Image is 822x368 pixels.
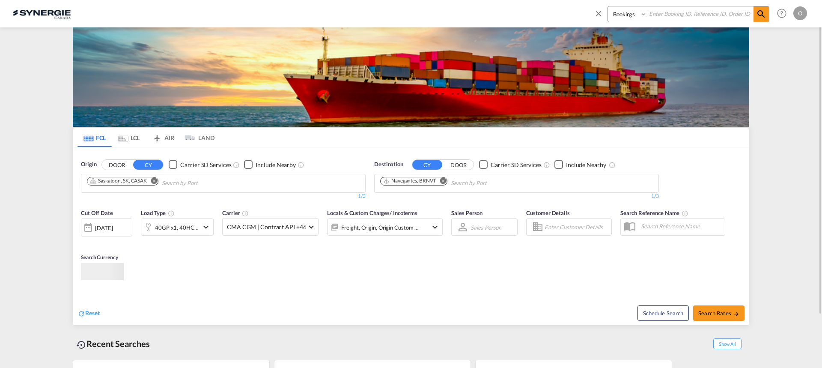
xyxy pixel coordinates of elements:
input: Enter Booking ID, Reference ID, Order ID [647,6,753,21]
md-icon: icon-magnify [756,9,766,19]
md-checkbox: Checkbox No Ink [554,160,606,169]
div: [DATE] [81,218,132,236]
div: 40GP x1 40HC x1 [155,221,199,233]
div: 40GP x1 40HC x1icon-chevron-down [141,218,214,236]
md-icon: icon-close [594,9,603,18]
md-icon: icon-chevron-down [201,222,211,232]
span: Cut Off Date [81,209,113,216]
div: Saskatoon, SK, CASAK [90,177,147,185]
input: Chips input. [451,177,532,190]
md-select: Sales Person [470,221,502,233]
md-icon: Your search will be saved by the below given name [682,210,688,217]
div: Press delete to remove this chip. [383,177,438,185]
div: [DATE] [95,224,113,232]
span: Reset [85,309,100,317]
span: Help [774,6,789,21]
div: Recent Searches [73,334,153,353]
span: Sales Person [451,209,482,216]
md-chips-wrap: Chips container. Use arrow keys to select chips. [86,174,247,190]
input: Enter Customer Details [545,221,609,233]
div: Navegantes, BRNVT [383,177,436,185]
md-icon: Unchecked: Search for CY (Container Yard) services for all selected carriers.Checked : Search for... [233,162,240,168]
div: Freight Origin Origin Custom Destination Destination Custom Factory Stuffingicon-chevron-down [327,218,443,236]
span: Show All [713,338,742,349]
md-checkbox: Checkbox No Ink [169,160,231,169]
input: Chips input. [162,177,243,190]
span: Search Reference Name [620,209,688,216]
span: Search Currency [81,254,118,260]
div: Help [774,6,793,21]
div: Carrier SD Services [491,161,542,169]
span: Locals & Custom Charges [327,209,417,216]
md-checkbox: Checkbox No Ink [244,160,296,169]
div: Freight Origin Origin Custom Destination Destination Custom Factory Stuffing [341,221,419,233]
md-tab-item: LCL [112,128,146,147]
button: DOOR [102,160,132,170]
button: Search Ratesicon-arrow-right [693,305,745,321]
md-icon: The selected Trucker/Carrierwill be displayed in the rate results If the rates are from another f... [242,210,249,217]
md-icon: icon-information-outline [168,210,175,217]
md-icon: Unchecked: Search for CY (Container Yard) services for all selected carriers.Checked : Search for... [543,162,550,168]
div: O [793,6,807,20]
div: OriginDOOR CY Checkbox No InkUnchecked: Search for CY (Container Yard) services for all selected ... [73,147,749,325]
div: icon-refreshReset [77,309,100,318]
md-icon: icon-arrow-right [733,311,739,317]
img: LCL+%26+FCL+BACKGROUND.png [73,27,749,127]
span: Origin [81,160,96,169]
div: Carrier SD Services [180,161,231,169]
button: CY [133,160,163,170]
span: Destination [374,160,403,169]
span: icon-close [594,6,608,27]
span: icon-magnify [753,6,769,22]
md-icon: icon-chevron-down [430,222,440,232]
button: Remove [145,177,158,186]
md-icon: icon-refresh [77,310,85,317]
button: DOOR [444,160,474,170]
span: CMA CGM | Contract API +46 [227,223,306,231]
md-tab-item: FCL [77,128,112,147]
md-icon: Unchecked: Ignores neighbouring ports when fetching rates.Checked : Includes neighbouring ports w... [298,162,304,168]
button: CY [412,160,442,170]
button: Remove [434,177,447,186]
div: 1/3 [81,193,366,200]
md-checkbox: Checkbox No Ink [479,160,542,169]
md-icon: icon-airplane [152,133,162,139]
div: Include Nearby [256,161,296,169]
md-icon: icon-backup-restore [76,340,86,350]
md-datepicker: Select [81,236,87,247]
md-icon: Unchecked: Ignores neighbouring ports when fetching rates.Checked : Includes neighbouring ports w... [609,162,616,168]
button: Note: By default Schedule search will only considerorigin ports, destination ports and cut off da... [637,305,689,321]
img: 1f56c880d42311ef80fc7dca854c8e59.png [13,4,71,23]
input: Search Reference Name [637,220,725,233]
span: Carrier [222,209,249,216]
span: Customer Details [526,209,569,216]
md-tab-item: LAND [180,128,214,147]
md-tab-item: AIR [146,128,180,147]
md-chips-wrap: Chips container. Use arrow keys to select chips. [379,174,536,190]
div: Press delete to remove this chip. [90,177,149,185]
div: 1/3 [374,193,659,200]
md-pagination-wrapper: Use the left and right arrow keys to navigate between tabs [77,128,214,147]
span: / Incoterms [390,209,417,216]
div: Include Nearby [566,161,606,169]
span: Search Rates [698,310,739,317]
span: Load Type [141,209,175,216]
